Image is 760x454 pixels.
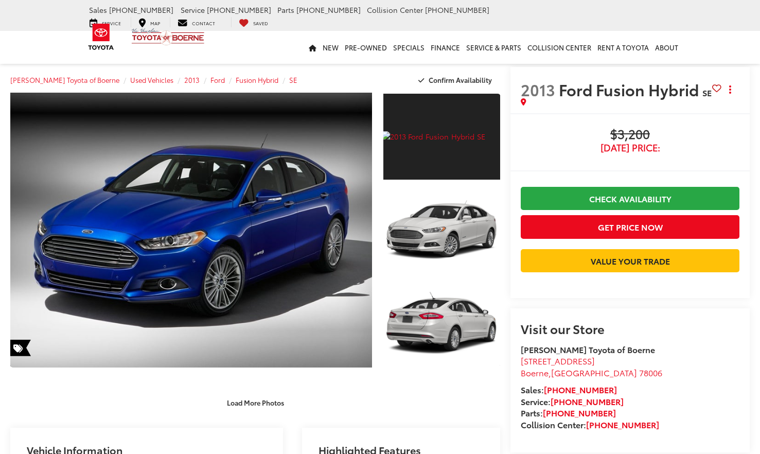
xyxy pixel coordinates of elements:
a: About [652,31,681,64]
span: Service [181,5,205,15]
span: dropdown dots [729,85,731,94]
a: [PHONE_NUMBER] [586,418,659,430]
span: Sales [89,5,107,15]
span: [PHONE_NUMBER] [109,5,173,15]
span: $3,200 [521,127,739,143]
span: Boerne [521,366,549,378]
span: Ford Fusion Hybrid [559,78,702,100]
a: Collision Center [524,31,594,64]
a: Expand Photo 2 [383,186,500,274]
span: Parts [277,5,294,15]
span: SE [702,86,712,98]
img: Vic Vaughan Toyota of Boerne [131,28,205,46]
strong: Collision Center: [521,418,659,430]
a: Contact [170,17,223,27]
button: Load More Photos [220,394,291,412]
span: [PHONE_NUMBER] [425,5,489,15]
a: SE [289,75,297,84]
span: Collision Center [367,5,423,15]
span: [PHONE_NUMBER] [296,5,361,15]
a: Check Availability [521,187,739,210]
a: 2013 [184,75,200,84]
a: Value Your Trade [521,249,739,272]
a: [PHONE_NUMBER] [551,395,624,407]
button: Actions [721,80,739,98]
img: 2013 Ford Fusion Hybrid SE [382,131,501,142]
strong: [PERSON_NAME] Toyota of Boerne [521,343,655,355]
a: Service & Parts: Opens in a new tab [463,31,524,64]
a: Used Vehicles [130,75,173,84]
a: [PHONE_NUMBER] [544,383,617,395]
img: 2013 Ford Fusion Hybrid SE [7,92,376,368]
a: Ford [210,75,225,84]
span: Special [10,340,31,356]
a: New [320,31,342,64]
a: Home [306,31,320,64]
span: 2013 [521,78,555,100]
span: Saved [253,20,268,26]
a: My Saved Vehicles [231,17,276,27]
img: 2013 Ford Fusion Hybrid SE [382,278,501,368]
img: Toyota [82,20,120,54]
a: [STREET_ADDRESS] Boerne,[GEOGRAPHIC_DATA] 78006 [521,355,662,378]
button: Confirm Availability [413,71,501,89]
strong: Parts: [521,407,616,418]
a: Service [82,17,129,27]
span: [DATE] Price: [521,143,739,153]
a: [PERSON_NAME] Toyota of Boerne [10,75,119,84]
span: 78006 [639,366,662,378]
span: [GEOGRAPHIC_DATA] [551,366,637,378]
img: 2013 Ford Fusion Hybrid SE [382,185,501,275]
button: Get Price Now [521,215,739,238]
a: Specials [390,31,428,64]
a: Expand Photo 1 [383,93,500,181]
a: Finance [428,31,463,64]
h2: Visit our Store [521,322,739,335]
a: Expand Photo 0 [10,93,372,368]
span: [STREET_ADDRESS] [521,355,595,366]
a: Fusion Hybrid [236,75,278,84]
a: Map [131,17,168,27]
strong: Sales: [521,383,617,395]
a: Pre-Owned [342,31,390,64]
span: [PHONE_NUMBER] [207,5,271,15]
a: Expand Photo 3 [383,280,500,368]
strong: Service: [521,395,624,407]
a: Rent a Toyota [594,31,652,64]
a: [PHONE_NUMBER] [543,407,616,418]
span: Confirm Availability [429,75,492,84]
span: , [521,366,662,378]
